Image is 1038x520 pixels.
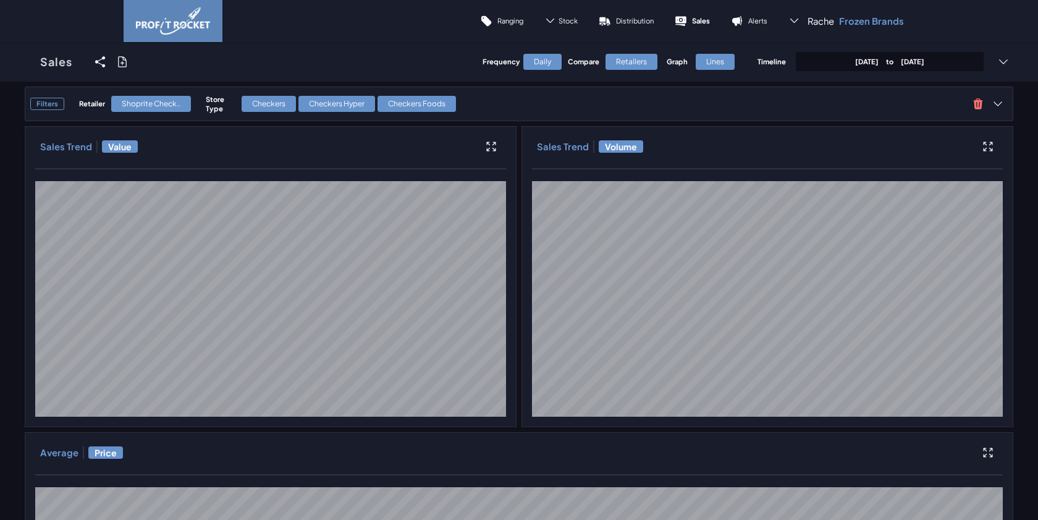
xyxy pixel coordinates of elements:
[79,99,105,108] h4: Retailer
[111,96,191,112] div: Shoprite Check..
[879,57,901,66] span: to
[692,16,710,25] p: Sales
[497,16,523,25] p: Ranging
[839,15,904,27] p: Frozen Brands
[25,42,88,82] a: Sales
[808,15,834,27] span: Rache
[483,57,517,66] h4: Frequency
[664,6,720,36] a: Sales
[559,16,578,25] span: Stock
[136,7,210,35] img: image
[30,98,64,110] h3: Filters
[242,96,296,112] div: Checkers
[605,54,657,70] div: Retailers
[568,57,599,66] h4: Compare
[378,96,456,112] div: Checkers Foods
[206,95,235,113] h4: Store Type
[40,140,92,153] h3: Sales Trend
[102,140,138,153] span: Value
[523,54,562,70] div: Daily
[470,6,534,36] a: Ranging
[298,96,375,112] div: Checkers Hyper
[40,446,78,459] h3: Average
[588,6,664,36] a: Distribution
[855,57,924,66] p: [DATE] [DATE]
[88,446,123,459] span: Price
[748,16,767,25] p: Alerts
[720,6,778,36] a: Alerts
[599,140,643,153] span: Volume
[616,16,654,25] p: Distribution
[667,57,690,66] h4: Graph
[696,54,735,70] div: Lines
[757,57,786,66] h4: Timeline
[537,140,589,153] h3: Sales Trend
